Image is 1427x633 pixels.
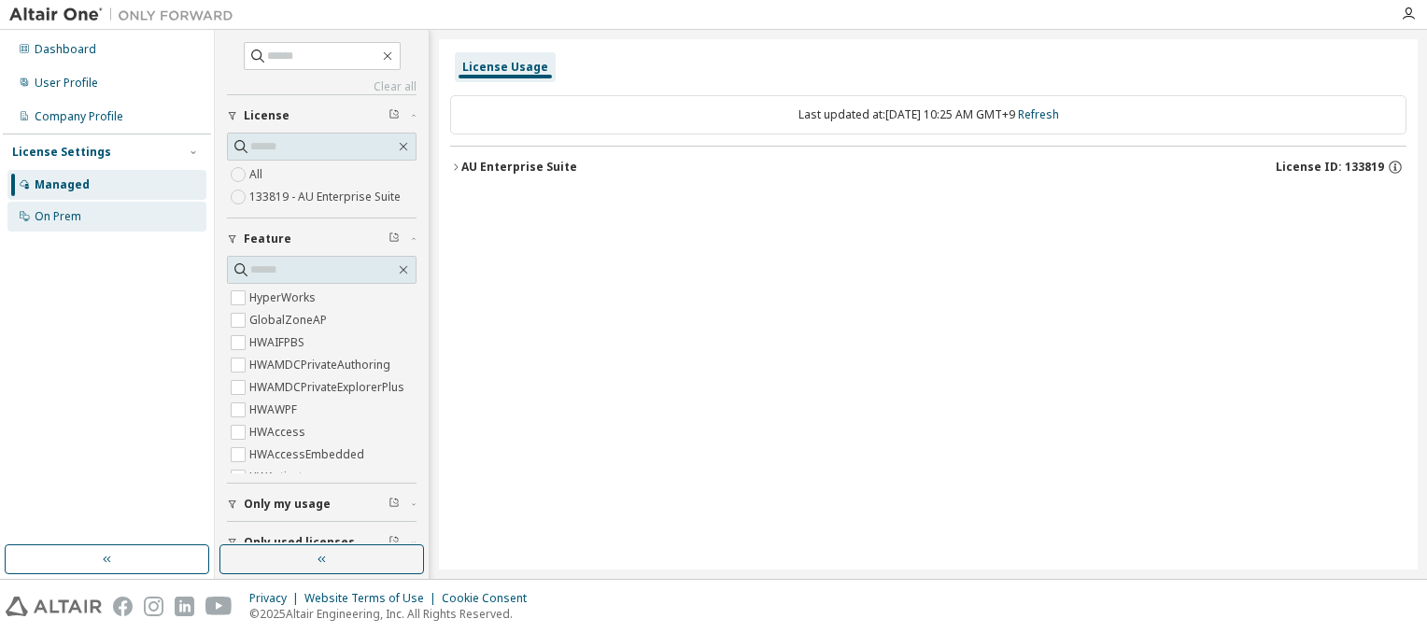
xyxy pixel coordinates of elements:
img: facebook.svg [113,597,133,616]
img: instagram.svg [144,597,163,616]
span: Only used licenses [244,535,355,550]
span: Clear filter [389,497,400,512]
div: Privacy [249,591,304,606]
a: Clear all [227,79,417,94]
div: Company Profile [35,109,123,124]
button: AU Enterprise SuiteLicense ID: 133819 [450,147,1406,188]
span: Clear filter [389,535,400,550]
div: License Settings [12,145,111,160]
label: All [249,163,266,186]
label: HWAMDCPrivateAuthoring [249,354,394,376]
div: Website Terms of Use [304,591,442,606]
div: Dashboard [35,42,96,57]
span: Clear filter [389,108,400,123]
label: HyperWorks [249,287,319,309]
label: HWAccessEmbedded [249,443,368,466]
img: altair_logo.svg [6,597,102,616]
div: Cookie Consent [442,591,538,606]
img: linkedin.svg [175,597,194,616]
div: AU Enterprise Suite [461,160,577,175]
button: Feature [227,218,417,260]
div: License Usage [462,60,548,75]
span: Feature [244,232,291,246]
button: Only my usage [227,484,417,525]
label: GlobalZoneAP [249,309,331,331]
button: License [227,95,417,136]
label: HWAWPF [249,399,301,421]
div: On Prem [35,209,81,224]
span: License [244,108,290,123]
span: Clear filter [389,232,400,246]
div: Last updated at: [DATE] 10:25 AM GMT+9 [450,95,1406,134]
label: HWActivate [249,466,313,488]
div: Managed [35,177,90,192]
label: 133819 - AU Enterprise Suite [249,186,404,208]
img: youtube.svg [205,597,233,616]
label: HWAIFPBS [249,331,308,354]
img: Altair One [9,6,243,24]
span: Only my usage [244,497,331,512]
label: HWAccess [249,421,309,443]
span: License ID: 133819 [1276,160,1384,175]
label: HWAMDCPrivateExplorerPlus [249,376,408,399]
div: User Profile [35,76,98,91]
p: © 2025 Altair Engineering, Inc. All Rights Reserved. [249,606,538,622]
a: Refresh [1018,106,1059,122]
